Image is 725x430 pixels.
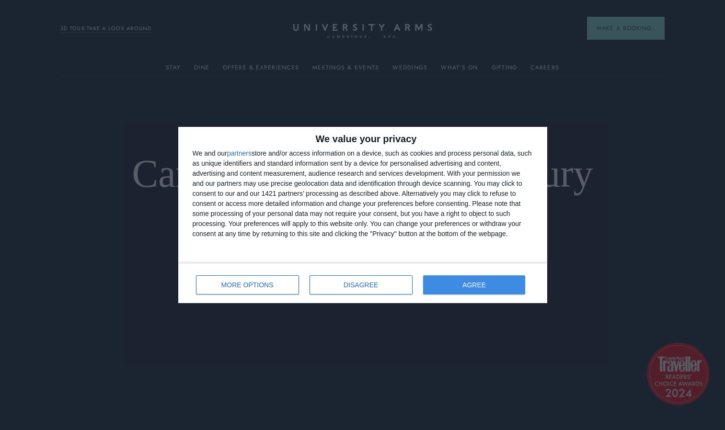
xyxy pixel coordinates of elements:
[227,150,252,157] button: partners
[310,275,413,294] button: DISAGREE
[423,275,526,294] button: AGREE
[193,148,533,239] div: We and our store and/or access information on a device, such as cookies and process personal data...
[178,127,547,303] div: qc-cmp2-ui
[196,275,299,294] button: MORE OPTIONS
[221,282,274,288] span: MORE OPTIONS
[193,134,533,144] h2: We value your privacy
[462,282,486,288] span: AGREE
[344,282,378,288] span: DISAGREE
